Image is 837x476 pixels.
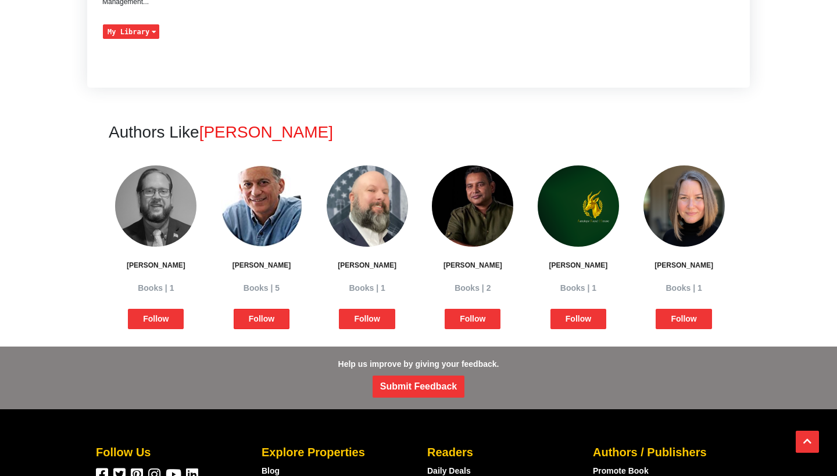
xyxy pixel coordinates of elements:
[103,24,159,39] button: My Library
[445,309,500,329] span: Follow
[96,444,244,461] div: Follow Us
[262,466,280,475] a: Blog
[640,282,728,294] p: Books | 1
[199,123,333,141] span: [PERSON_NAME]
[373,376,464,398] span: Submit Feedback
[656,309,711,329] span: Follow
[262,444,410,461] div: Explore Properties
[128,309,184,329] span: Follow
[428,282,517,294] p: Books | 2
[640,261,728,276] h2: [PERSON_NAME]
[428,261,517,276] h2: [PERSON_NAME]
[428,165,517,294] a: [PERSON_NAME] Books | 2
[112,165,201,294] a: [PERSON_NAME] Books | 1
[217,282,306,294] p: Books | 5
[234,309,289,329] span: Follow
[323,261,412,276] h2: [PERSON_NAME]
[534,165,623,294] a: [PERSON_NAME] Books | 1
[427,466,471,475] a: Daily Deals
[323,282,412,294] p: Books | 1
[3,358,834,403] p: Help us improve by giving your feedback.
[217,165,306,294] a: [PERSON_NAME] Books | 5
[534,282,623,294] p: Books | 1
[96,122,736,142] h2: Authors Like
[534,261,623,276] h2: [PERSON_NAME]
[593,444,741,461] div: Authors / Publishers
[112,261,201,276] h2: [PERSON_NAME]
[796,431,819,453] button: Scroll Top
[112,282,201,294] p: Books | 1
[640,165,728,294] a: [PERSON_NAME] Books | 1
[339,309,395,329] span: Follow
[217,261,306,276] h2: [PERSON_NAME]
[427,444,575,461] div: Readers
[550,309,606,329] span: Follow
[323,165,412,294] a: [PERSON_NAME] Books | 1
[593,466,649,475] a: Promote Book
